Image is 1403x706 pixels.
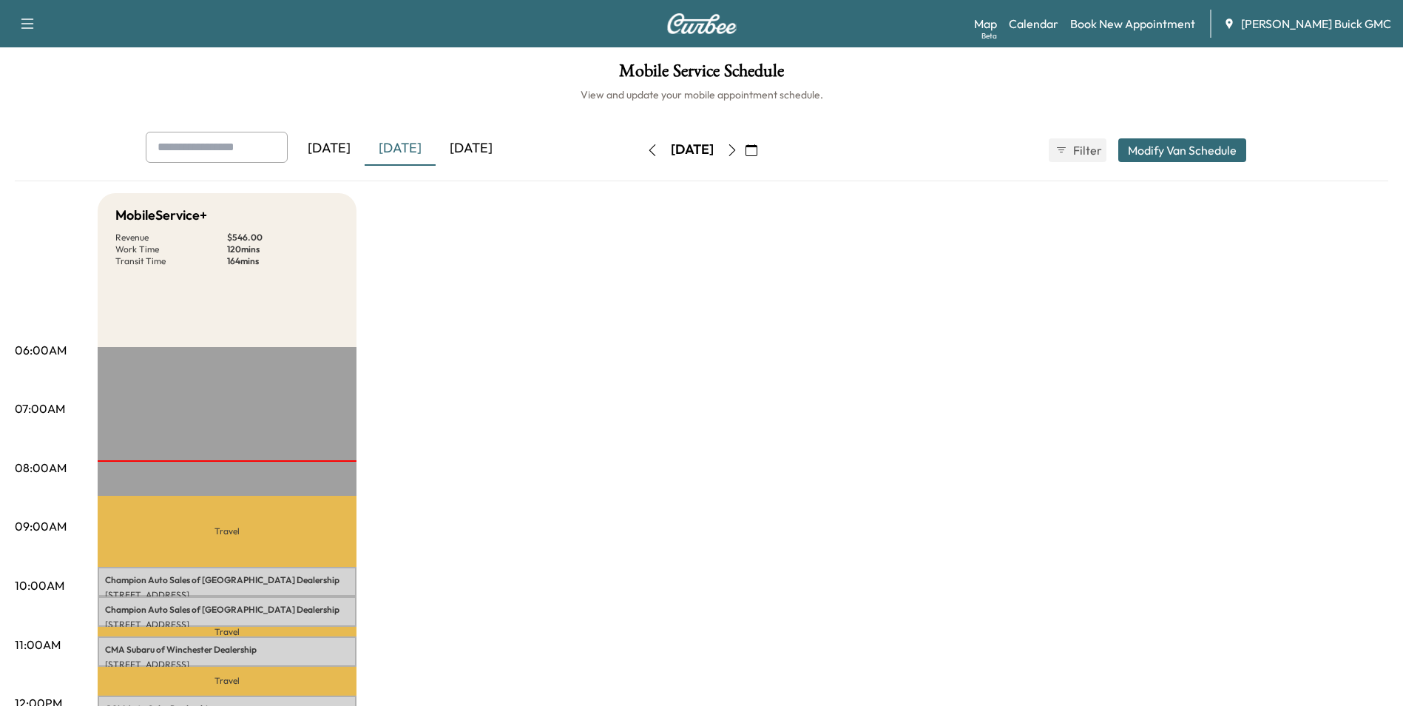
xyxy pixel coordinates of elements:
p: Travel [98,627,356,636]
p: Work Time [115,243,227,255]
p: 10:00AM [15,576,64,594]
p: Champion Auto Sales of [GEOGRAPHIC_DATA] Dealership [105,604,349,616]
p: Champion Auto Sales of [GEOGRAPHIC_DATA] Dealership [105,574,349,586]
button: Filter [1049,138,1106,162]
p: 11:00AM [15,636,61,653]
p: [STREET_ADDRESS] [105,659,349,670]
p: 120 mins [227,243,339,255]
a: Book New Appointment [1070,15,1195,33]
p: 164 mins [227,255,339,267]
div: Beta [981,30,997,41]
div: [DATE] [671,141,714,159]
p: 09:00AM [15,517,67,535]
div: [DATE] [294,132,365,166]
img: Curbee Logo [666,13,737,34]
p: 08:00AM [15,459,67,477]
h1: Mobile Service Schedule [15,62,1388,87]
div: [DATE] [436,132,507,166]
a: MapBeta [974,15,997,33]
p: 06:00AM [15,341,67,359]
a: Calendar [1009,15,1058,33]
h6: View and update your mobile appointment schedule. [15,87,1388,102]
span: [PERSON_NAME] Buick GMC [1241,15,1391,33]
p: Transit Time [115,255,227,267]
p: Travel [98,496,356,567]
p: [STREET_ADDRESS] [105,589,349,601]
p: 07:00AM [15,400,65,417]
p: Revenue [115,232,227,243]
p: Travel [98,667,356,696]
p: [STREET_ADDRESS] [105,619,349,631]
h5: MobileService+ [115,205,207,226]
button: Modify Van Schedule [1118,138,1246,162]
p: $ 546.00 [227,232,339,243]
div: [DATE] [365,132,436,166]
span: Filter [1073,141,1100,159]
p: CMA Subaru of Winchester Dealership [105,644,349,656]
